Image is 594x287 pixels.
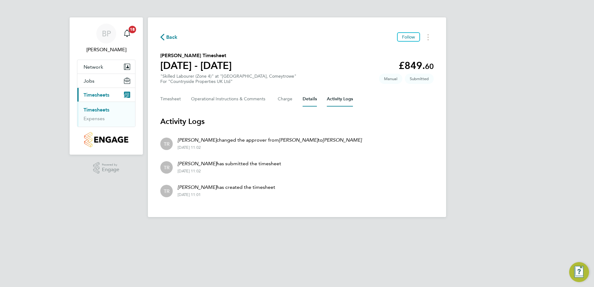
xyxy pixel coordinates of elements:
div: For "Countryside Properties UK Ltd" [160,79,296,84]
em: [PERSON_NAME] [178,184,217,190]
p: has submitted the timesheet [178,160,281,167]
div: [DATE] 11:02 [178,145,362,150]
span: Engage [102,167,119,172]
span: Bleu Phillips [77,46,135,53]
div: Tanya Rowse [160,138,173,150]
span: 18 [129,26,136,33]
div: [DATE] 11:01 [178,192,275,197]
app-decimal: £849. [399,60,434,71]
span: This timesheet is Submitted. [405,74,434,84]
a: 18 [121,24,133,43]
span: 60 [425,62,434,71]
a: Go to home page [77,132,135,147]
nav: Main navigation [70,17,143,155]
div: [DATE] 11:02 [178,169,281,174]
span: TR [164,164,170,171]
span: TR [164,140,170,147]
span: Powered by [102,162,119,167]
span: TR [164,188,170,194]
em: [PERSON_NAME] [178,137,217,143]
button: Network [77,60,135,74]
span: BP [102,30,111,38]
h2: [PERSON_NAME] Timesheet [160,52,232,59]
button: Back [160,33,178,41]
button: Activity Logs [327,92,353,107]
a: Powered byEngage [93,162,120,174]
h1: [DATE] - [DATE] [160,59,232,72]
button: Jobs [77,74,135,88]
em: [PERSON_NAME] [279,137,318,143]
button: Charge [278,92,293,107]
div: Tanya Rowse [160,161,173,174]
div: "Skilled Labourer (Zone 4)" at "[GEOGRAPHIC_DATA], Comeytrowe" [160,74,296,84]
button: Follow [397,32,420,42]
div: Timesheets [77,102,135,127]
h3: Activity Logs [160,116,434,126]
span: Back [166,34,178,41]
a: Expenses [84,116,105,121]
button: Details [303,92,317,107]
em: [PERSON_NAME] [323,137,362,143]
button: Timesheets Menu [423,32,434,42]
a: Timesheets [84,107,109,113]
div: Tanya Rowse [160,185,173,197]
em: [PERSON_NAME] [178,161,217,166]
p: changed the approver from to [178,136,362,144]
button: Timesheet [160,92,181,107]
button: Operational Instructions & Comments [191,92,268,107]
span: Follow [402,34,415,40]
span: This timesheet was manually created. [379,74,402,84]
p: has created the timesheet [178,184,275,191]
button: Engage Resource Center [569,262,589,282]
a: BP[PERSON_NAME] [77,24,135,53]
img: countryside-properties-logo-retina.png [84,132,128,147]
button: Timesheets [77,88,135,102]
span: Jobs [84,78,94,84]
span: Network [84,64,103,70]
span: Timesheets [84,92,109,98]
